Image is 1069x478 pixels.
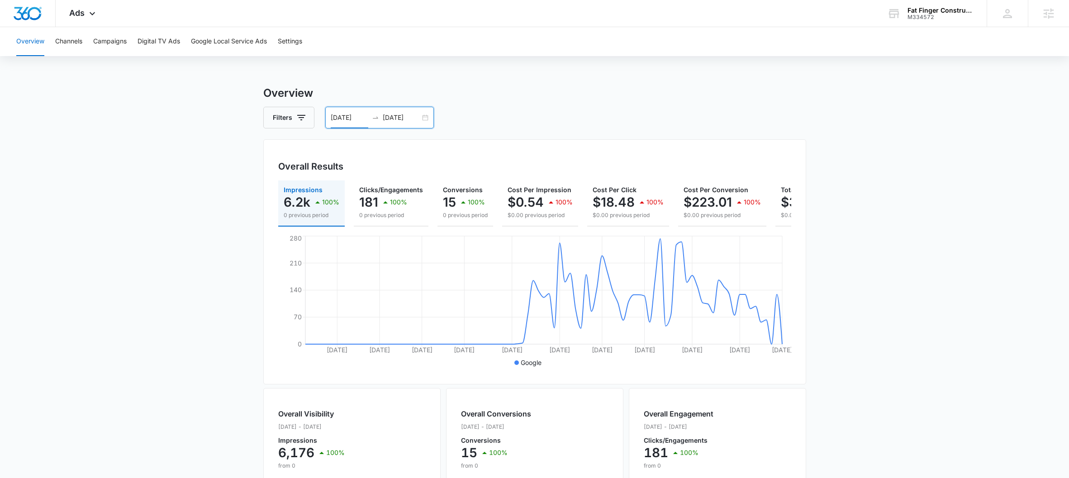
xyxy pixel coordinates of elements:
tspan: [DATE] [772,346,793,354]
div: account id [907,14,974,20]
p: 6,176 [278,445,314,460]
tspan: [DATE] [729,346,750,354]
span: to [372,114,379,121]
p: $0.54 [508,195,544,209]
p: 181 [644,445,668,460]
p: 100% [680,450,698,456]
input: Start date [331,113,368,123]
p: $18.48 [593,195,635,209]
button: Campaigns [93,27,127,56]
p: 100% [646,199,664,205]
p: Impressions [278,437,345,444]
p: $0.00 previous period [508,211,573,219]
p: 0 previous period [443,211,488,219]
span: Total Spend [781,186,818,194]
p: from 0 [461,462,531,470]
h2: Overall Conversions [461,408,531,419]
span: Clicks/Engagements [359,186,423,194]
div: account name [907,7,974,14]
span: Cost Per Impression [508,186,571,194]
p: from 0 [278,462,345,470]
tspan: [DATE] [634,346,655,354]
p: from 0 [644,462,713,470]
span: Cost Per Click [593,186,637,194]
tspan: [DATE] [369,346,390,354]
p: 100% [326,450,345,456]
p: 100% [556,199,573,205]
button: Overview [16,27,44,56]
tspan: [DATE] [681,346,702,354]
input: End date [383,113,420,123]
p: $0.00 previous period [781,211,873,219]
p: 100% [744,199,761,205]
p: 181 [359,195,378,209]
h2: Overall Visibility [278,408,345,419]
span: Conversions [443,186,483,194]
h3: Overview [263,85,806,101]
p: 0 previous period [284,211,339,219]
tspan: 280 [290,234,302,242]
tspan: [DATE] [501,346,522,354]
span: Ads [69,8,85,18]
tspan: 210 [290,259,302,267]
tspan: 70 [294,313,302,321]
tspan: [DATE] [591,346,612,354]
span: swap-right [372,114,379,121]
h2: Overall Engagement [644,408,713,419]
p: 6.2k [284,195,310,209]
p: Clicks/Engagements [644,437,713,444]
h3: Overall Results [278,160,343,173]
p: 100% [390,199,407,205]
button: Digital TV Ads [138,27,180,56]
button: Google Local Service Ads [191,27,267,56]
tspan: [DATE] [549,346,570,354]
p: Google [521,358,542,367]
p: [DATE] - [DATE] [644,423,713,431]
tspan: [DATE] [454,346,475,354]
tspan: [DATE] [327,346,347,354]
p: [DATE] - [DATE] [461,423,531,431]
p: 100% [322,199,339,205]
p: 15 [443,195,456,209]
p: Conversions [461,437,531,444]
tspan: [DATE] [411,346,432,354]
tspan: 0 [298,340,302,348]
p: $223.01 [684,195,732,209]
p: 100% [468,199,485,205]
button: Settings [278,27,302,56]
span: Impressions [284,186,323,194]
tspan: 140 [290,286,302,293]
button: Channels [55,27,82,56]
button: Filters [263,107,314,128]
p: [DATE] - [DATE] [278,423,345,431]
p: 15 [461,445,477,460]
p: 100% [489,450,508,456]
p: $0.00 previous period [593,211,664,219]
p: 0 previous period [359,211,423,219]
span: Cost Per Conversion [684,186,748,194]
p: $3,345.20 [781,195,844,209]
p: $0.00 previous period [684,211,761,219]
